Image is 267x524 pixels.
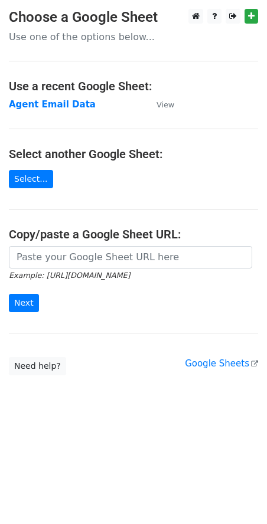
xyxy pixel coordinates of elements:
p: Use one of the options below... [9,31,258,43]
h4: Use a recent Google Sheet: [9,79,258,93]
a: Agent Email Data [9,99,96,110]
small: Example: [URL][DOMAIN_NAME] [9,271,130,280]
input: Next [9,294,39,312]
h4: Select another Google Sheet: [9,147,258,161]
a: Select... [9,170,53,188]
small: View [157,100,174,109]
a: Need help? [9,357,66,375]
a: Google Sheets [185,358,258,369]
input: Paste your Google Sheet URL here [9,246,252,268]
h4: Copy/paste a Google Sheet URL: [9,227,258,241]
a: View [145,99,174,110]
h3: Choose a Google Sheet [9,9,258,26]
